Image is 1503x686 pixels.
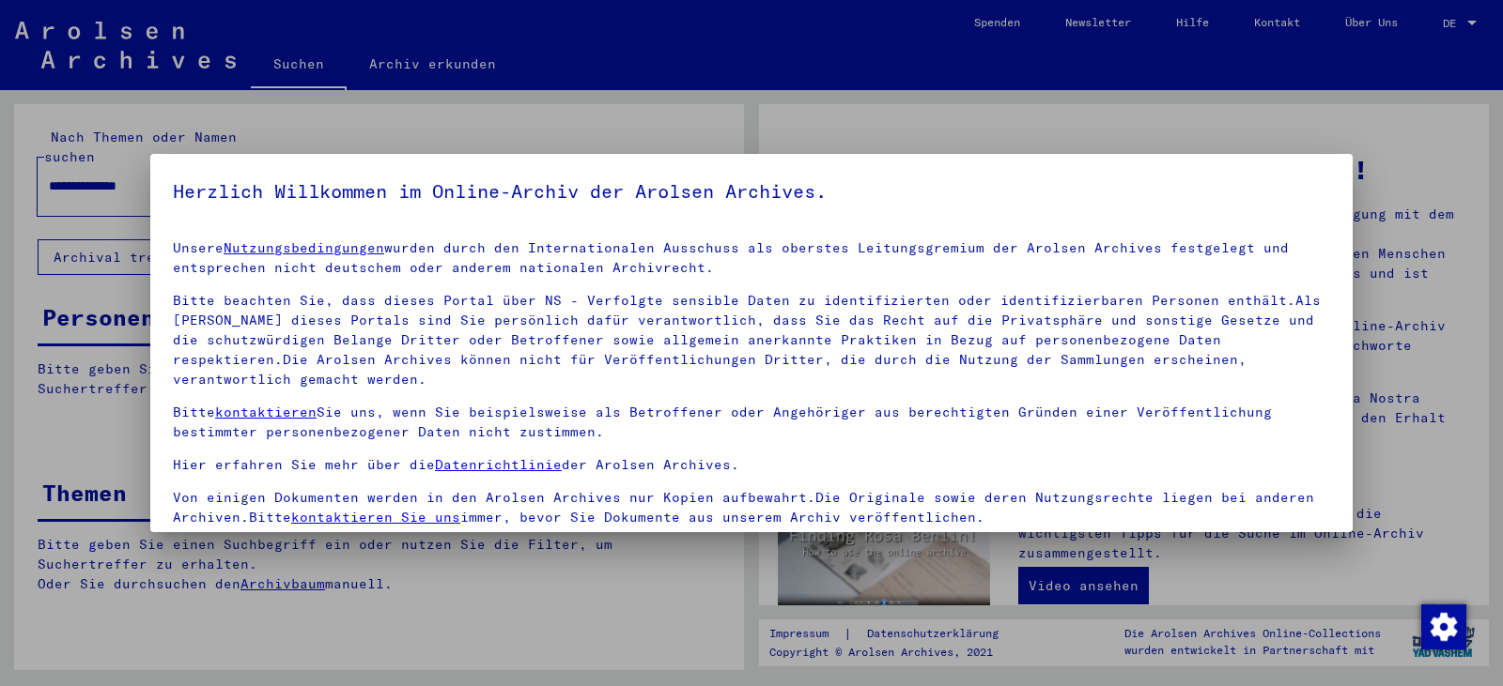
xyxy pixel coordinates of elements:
[173,455,1330,475] p: Hier erfahren Sie mehr über die der Arolsen Archives.
[291,509,460,526] a: kontaktieren Sie uns
[173,176,1330,206] h5: Herzlich Willkommen im Online-Archiv der Arolsen Archives.
[1421,604,1466,649] img: Zustimmung ändern
[1420,603,1465,648] div: Zustimmung ändern
[224,239,384,256] a: Nutzungsbedingungen
[173,291,1330,389] p: Bitte beachten Sie, dass dieses Portal über NS - Verfolgte sensible Daten zu identifizierten oder...
[215,404,317,420] a: kontaktieren
[173,488,1330,527] p: Von einigen Dokumenten werden in den Arolsen Archives nur Kopien aufbewahrt.Die Originale sowie d...
[435,456,562,473] a: Datenrichtlinie
[173,238,1330,278] p: Unsere wurden durch den Internationalen Ausschuss als oberstes Leitungsgremium der Arolsen Archiv...
[173,403,1330,442] p: Bitte Sie uns, wenn Sie beispielsweise als Betroffener oder Angehöriger aus berechtigten Gründen ...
